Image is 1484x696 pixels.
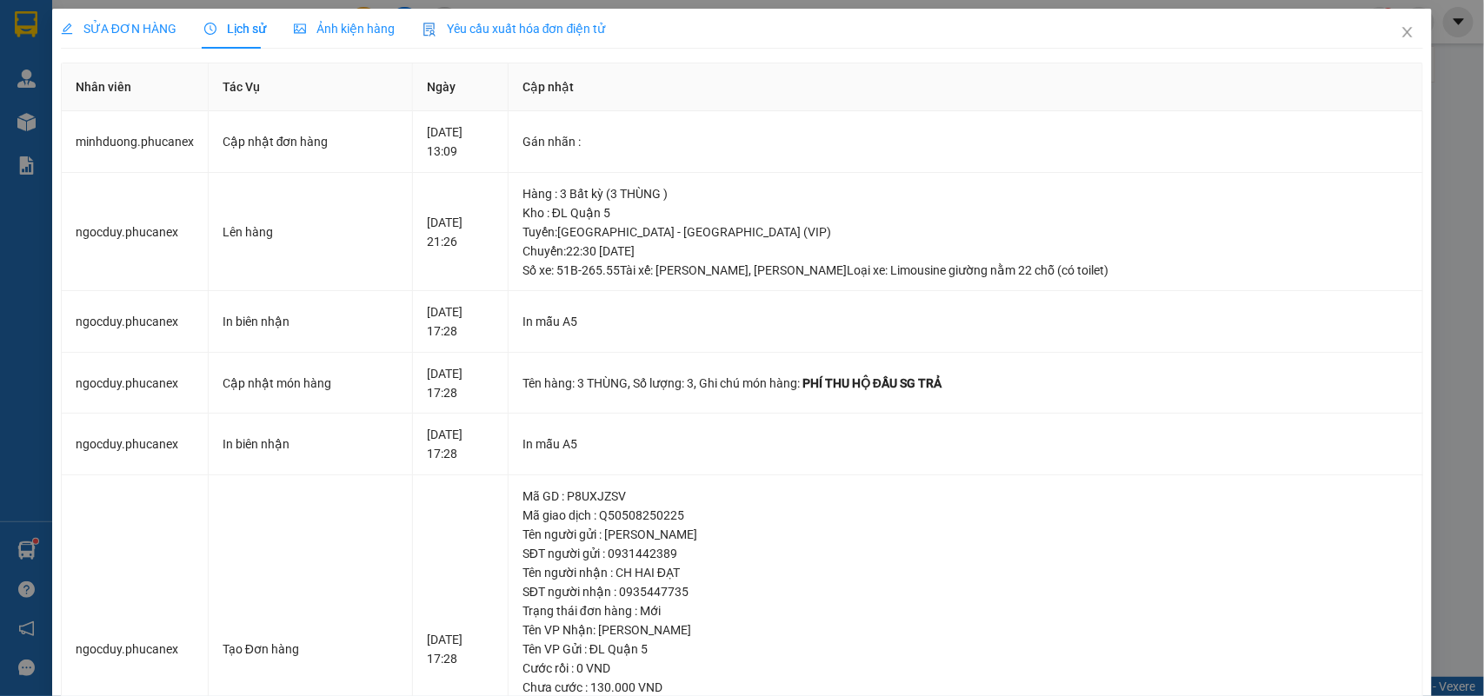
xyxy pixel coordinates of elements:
[509,63,1423,111] th: Cập nhật
[223,132,398,151] div: Cập nhật đơn hàng
[522,582,1408,601] div: SĐT người nhận : 0935447735
[522,525,1408,544] div: Tên người gửi : [PERSON_NAME]
[294,23,306,35] span: picture
[522,640,1408,659] div: Tên VP Gửi : ĐL Quận 5
[209,63,413,111] th: Tác Vụ
[22,22,109,109] img: logo.jpg
[687,376,694,390] span: 3
[522,203,1408,222] div: Kho : ĐL Quận 5
[522,563,1408,582] div: Tên người nhận : CH HAI ĐẠT
[802,376,942,390] span: PHÍ THU HỘ ĐẦU SG TRẢ
[413,63,509,111] th: Ngày
[522,659,1408,678] div: Cước rồi : 0 VND
[427,123,494,161] div: [DATE] 13:09
[204,23,216,35] span: clock-circle
[522,312,1408,331] div: In mẫu A5
[62,414,209,475] td: ngocduy.phucanex
[62,63,209,111] th: Nhân viên
[189,22,230,63] img: logo.jpg
[22,112,90,224] b: Phúc An Express
[146,83,239,104] li: (c) 2017
[423,23,436,36] img: icon
[107,25,172,107] b: Gửi khách hàng
[62,111,209,173] td: minhduong.phucanex
[522,601,1408,620] div: Trạng thái đơn hàng : Mới
[223,640,398,659] div: Tạo Đơn hàng
[577,376,628,390] span: 3 THÙNG
[522,506,1408,525] div: Mã giao dịch : Q50508250225
[1401,25,1414,39] span: close
[223,222,398,242] div: Lên hàng
[223,374,398,393] div: Cập nhật món hàng
[427,425,494,463] div: [DATE] 17:28
[204,22,266,36] span: Lịch sử
[427,364,494,402] div: [DATE] 17:28
[62,173,209,292] td: ngocduy.phucanex
[223,434,398,454] div: In biên nhận
[427,630,494,668] div: [DATE] 17:28
[61,23,73,35] span: edit
[427,213,494,251] div: [DATE] 21:26
[522,620,1408,640] div: Tên VP Nhận: [PERSON_NAME]
[423,22,606,36] span: Yêu cầu xuất hóa đơn điện tử
[146,66,239,80] b: [DOMAIN_NAME]
[522,487,1408,506] div: Mã GD : P8UXJZSV
[522,374,1408,393] div: Tên hàng: , Số lượng: , Ghi chú món hàng:
[62,291,209,353] td: ngocduy.phucanex
[522,222,1408,280] div: Tuyến : [GEOGRAPHIC_DATA] - [GEOGRAPHIC_DATA] (VIP) Chuyến: 22:30 [DATE] Số xe: 51B-265.55 Tài xế...
[522,434,1408,454] div: In mẫu A5
[522,184,1408,203] div: Hàng : 3 Bất kỳ (3 THÙNG )
[61,22,176,36] span: SỬA ĐƠN HÀNG
[1383,9,1432,57] button: Close
[294,22,395,36] span: Ảnh kiện hàng
[522,132,1408,151] div: Gán nhãn :
[223,312,398,331] div: In biên nhận
[427,302,494,341] div: [DATE] 17:28
[62,353,209,414] td: ngocduy.phucanex
[522,544,1408,563] div: SĐT người gửi : 0931442389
